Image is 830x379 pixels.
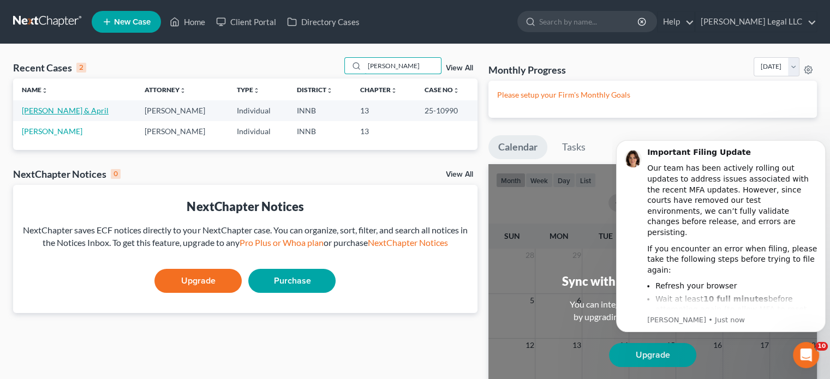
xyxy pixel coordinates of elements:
[253,87,260,94] i: unfold_more
[288,100,351,121] td: INNB
[145,86,186,94] a: Attorneyunfold_more
[180,87,186,94] i: unfold_more
[391,87,397,94] i: unfold_more
[22,106,109,115] a: [PERSON_NAME] & April
[365,58,441,74] input: Search by name...
[136,100,228,121] td: [PERSON_NAME]
[425,86,459,94] a: Case Nounfold_more
[136,121,228,141] td: [PERSON_NAME]
[565,298,740,323] div: You can integrate with Google, Outlook, iCal by upgrading to any
[453,87,459,94] i: unfold_more
[446,64,473,72] a: View All
[13,61,86,74] div: Recent Cases
[367,237,447,248] a: NextChapter Notices
[288,121,351,141] td: INNB
[488,63,566,76] h3: Monthly Progress
[360,86,397,94] a: Chapterunfold_more
[248,269,336,293] a: Purchase
[552,135,595,159] a: Tasks
[211,12,282,32] a: Client Portal
[76,63,86,73] div: 2
[609,343,696,367] a: Upgrade
[351,121,416,141] td: 13
[326,87,333,94] i: unfold_more
[41,87,48,94] i: unfold_more
[154,269,242,293] a: Upgrade
[22,198,469,215] div: NextChapter Notices
[22,224,469,249] div: NextChapter saves ECF notices directly to your NextChapter case. You can organize, sort, filter, ...
[446,171,473,178] a: View All
[297,86,333,94] a: Districtunfold_more
[237,86,260,94] a: Typeunfold_more
[658,12,694,32] a: Help
[282,12,365,32] a: Directory Cases
[228,100,289,121] td: Individual
[164,12,211,32] a: Home
[488,135,547,159] a: Calendar
[815,342,828,351] span: 10
[13,167,121,181] div: NextChapter Notices
[539,11,639,32] input: Search by name...
[562,273,743,290] div: Sync with your personal calendar
[22,127,82,136] a: [PERSON_NAME]
[239,237,323,248] a: Pro Plus or Whoa plan
[114,18,151,26] span: New Case
[416,100,477,121] td: 25-10990
[612,127,830,374] iframe: Intercom notifications message
[111,169,121,179] div: 0
[793,342,819,368] iframe: Intercom live chat
[695,12,816,32] a: [PERSON_NAME] Legal LLC
[22,86,48,94] a: Nameunfold_more
[351,100,416,121] td: 13
[228,121,289,141] td: Individual
[497,89,808,100] p: Please setup your Firm's Monthly Goals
